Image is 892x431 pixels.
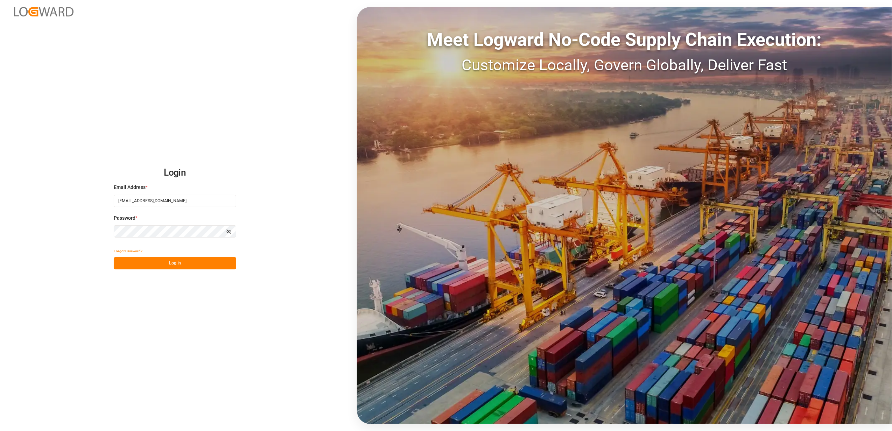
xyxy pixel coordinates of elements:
h2: Login [114,162,236,184]
span: Email Address [114,184,146,191]
button: Log In [114,257,236,269]
img: Logward_new_orange.png [14,7,73,16]
button: Forgot Password? [114,245,142,257]
span: Password [114,214,135,222]
div: Meet Logward No-Code Supply Chain Execution: [357,26,892,54]
div: Customize Locally, Govern Globally, Deliver Fast [357,54,892,77]
input: Enter your email [114,195,236,207]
